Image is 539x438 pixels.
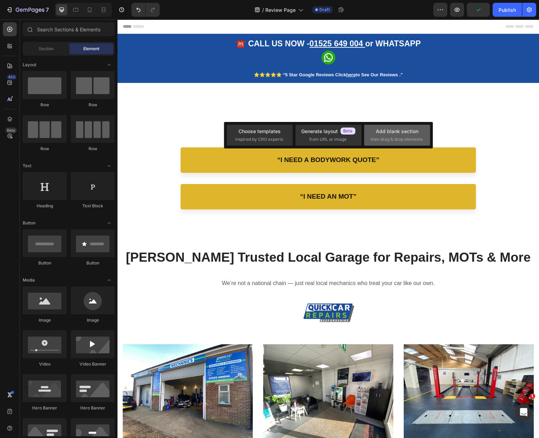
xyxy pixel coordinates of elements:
div: Row [23,102,67,108]
div: Undo/Redo [131,3,160,17]
span: ☎️ CALL US NOW - [118,20,192,29]
div: Image [71,317,115,323]
img: Alt Image [181,281,241,305]
iframe: Intercom live chat [515,404,532,421]
div: Text Block [71,203,115,209]
div: Hero Banner [23,405,67,411]
div: 450 [7,74,17,80]
a: here [229,53,238,58]
div: Video Banner [71,361,115,367]
div: Row [71,102,115,108]
div: Add blank section [376,128,418,135]
span: then drag & drop elements [371,136,423,143]
p: 7 [46,6,49,14]
span: Toggle open [104,59,115,70]
span: Review Page [265,6,296,14]
span: Element [83,46,99,52]
span: Media [23,277,35,283]
img: gempages_565896036376118427-ef3614fb-846d-4b3d-b40b-8a65624e4c5b.png [204,31,218,45]
span: / [262,6,264,14]
span: Button [23,220,36,226]
span: Toggle open [104,160,115,171]
div: Row [71,146,115,152]
p: “I Need a Bodywork Quote” [160,136,262,145]
p: ⭐⭐⭐⭐⭐ “5 star google reviews click to see our reviews .” [2,53,419,59]
input: Search Sections & Elements [23,22,115,36]
div: Row [23,146,67,152]
img: Customer waiting area inside Quick Car Repairs, Leighton Buzzard – clean and welcoming space [146,325,276,422]
span: 1 [530,393,535,399]
span: from URL or image [309,136,347,143]
h2: What do you need help with? [2,102,420,121]
div: Hero Banner [71,405,115,411]
img: Fully equipped workshop at Quick Car Repairs in Leighton Buzzard with car ramps and repair tools [286,325,416,422]
a: “I Need an MOT” [63,164,358,190]
div: Button [71,260,115,266]
span: Section [39,46,54,52]
div: Beta [5,128,17,133]
strong: [PERSON_NAME] Trusted Local Garage for Repairs, MOTs & More [8,231,413,245]
div: Image [23,317,67,323]
span: Toggle open [104,217,115,229]
p: “I Need an MOT” [183,173,239,182]
div: Button [23,260,67,266]
button: Publish [493,3,522,17]
div: Publish [499,6,516,14]
div: Choose templates [238,128,281,135]
span: Toggle open [104,275,115,286]
a: “I Need a Bodywork Quote” [63,128,358,153]
div: Video [23,361,67,367]
span: Draft [319,7,330,13]
span: Text [23,163,31,169]
a: 01525 649 004 [192,22,246,28]
span: or WHATSAPP [245,20,303,29]
u: 01525 649 004 [192,20,246,29]
span: inspired by CRO experts [235,136,283,143]
div: Heading [23,203,67,209]
iframe: Design area [117,20,539,438]
img: Exterior of Quick Car Repairs garage in Leighton Buzzard with service bays and signage [5,325,135,422]
button: 7 [3,3,52,17]
span: Layout [23,62,36,68]
div: Generate layout [301,128,356,135]
p: We’re not a national chain — just real local mechanics who treat your car like our own. [41,259,381,269]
